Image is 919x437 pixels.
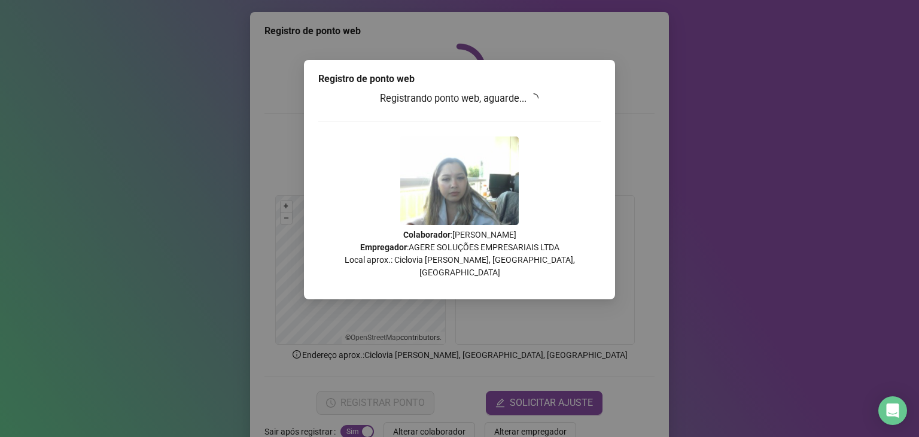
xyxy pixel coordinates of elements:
img: 2Q== [400,136,519,225]
strong: Colaborador [403,230,451,239]
strong: Empregador [360,242,407,252]
span: loading [529,93,540,104]
p: : [PERSON_NAME] : AGERE SOLUÇÕES EMPRESARIAIS LTDA Local aprox.: Ciclovia [PERSON_NAME], [GEOGRAP... [318,229,601,279]
div: Registro de ponto web [318,72,601,86]
div: Open Intercom Messenger [878,396,907,425]
h3: Registrando ponto web, aguarde... [318,91,601,107]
